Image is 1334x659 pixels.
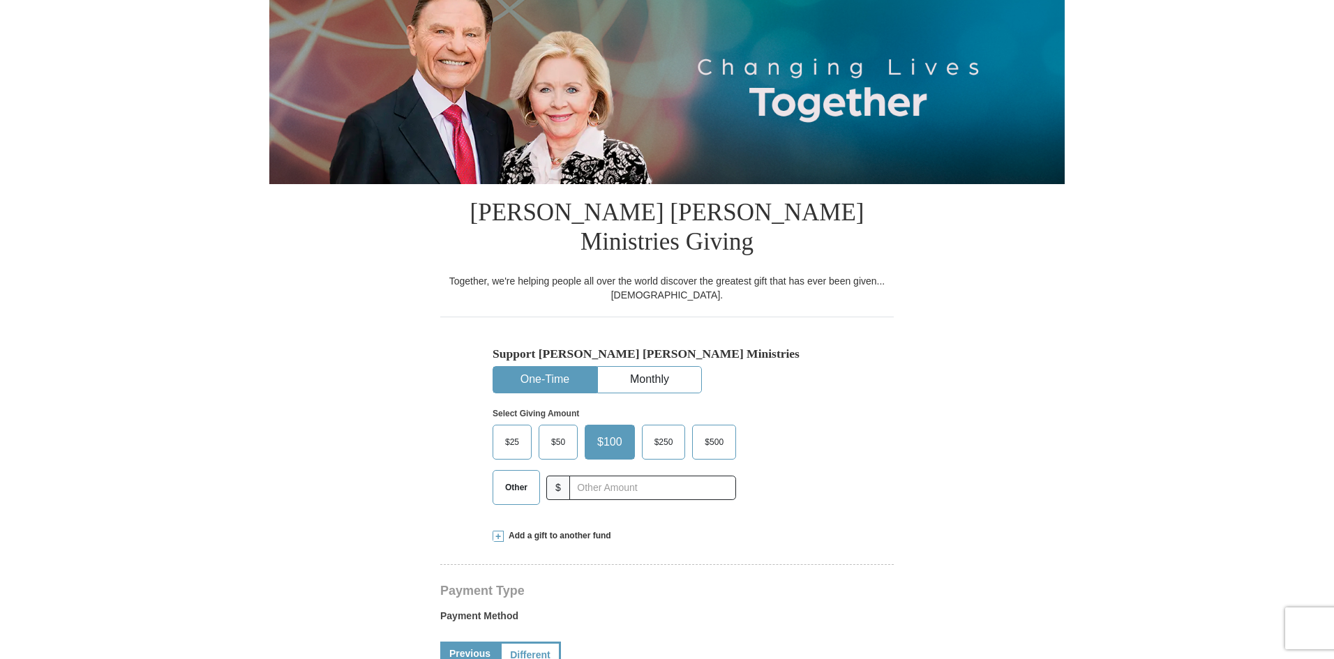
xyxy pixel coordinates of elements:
[598,367,701,393] button: Monthly
[493,367,597,393] button: One-Time
[440,585,894,596] h4: Payment Type
[504,530,611,542] span: Add a gift to another fund
[498,477,534,498] span: Other
[698,432,730,453] span: $500
[647,432,680,453] span: $250
[440,609,894,630] label: Payment Method
[493,347,841,361] h5: Support [PERSON_NAME] [PERSON_NAME] Ministries
[590,432,629,453] span: $100
[569,476,736,500] input: Other Amount
[546,476,570,500] span: $
[498,432,526,453] span: $25
[440,184,894,274] h1: [PERSON_NAME] [PERSON_NAME] Ministries Giving
[440,274,894,302] div: Together, we're helping people all over the world discover the greatest gift that has ever been g...
[493,409,579,418] strong: Select Giving Amount
[544,432,572,453] span: $50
